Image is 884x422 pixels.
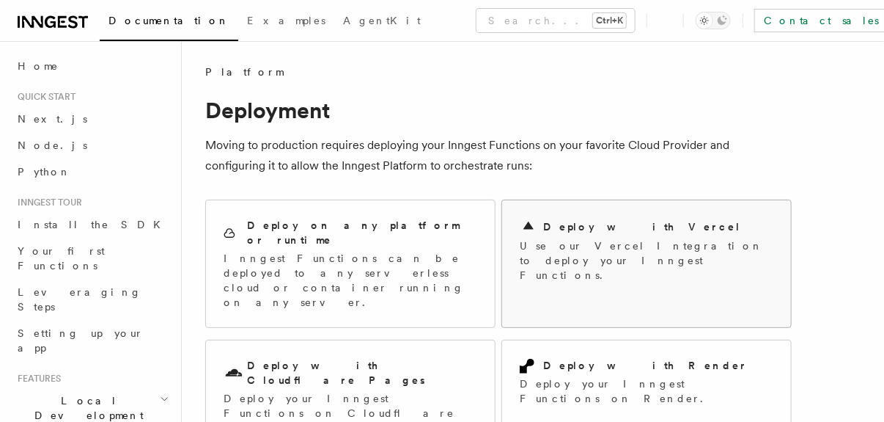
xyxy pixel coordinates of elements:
[12,106,172,132] a: Next.js
[224,363,244,384] svg: Cloudflare
[12,53,172,79] a: Home
[247,358,477,388] h2: Deploy with Cloudflare Pages
[476,9,635,32] button: Search...Ctrl+K
[247,15,325,26] span: Examples
[12,211,172,238] a: Install the SDK
[205,135,792,176] p: Moving to production requires deploying your Inngest Functions on your favorite Cloud Provider an...
[18,219,169,230] span: Install the SDK
[593,13,626,28] kbd: Ctrl+K
[12,132,172,159] a: Node.js
[520,239,773,283] p: Use our Vercel Integration to deploy your Inngest Functions.
[18,166,71,178] span: Python
[12,91,75,103] span: Quick start
[18,286,141,313] span: Leveraging Steps
[205,65,283,79] span: Platform
[18,327,144,354] span: Setting up your app
[334,4,430,40] a: AgentKit
[18,245,105,272] span: Your first Functions
[247,218,477,247] h2: Deploy on any platform or runtime
[18,59,59,73] span: Home
[100,4,238,41] a: Documentation
[18,113,87,125] span: Next.js
[18,139,87,151] span: Node.js
[12,238,172,279] a: Your first Functions
[205,200,496,328] a: Deploy on any platform or runtimeInngest Functions can be deployed to any serverless cloud or con...
[12,373,61,385] span: Features
[543,358,748,373] h2: Deploy with Render
[108,15,229,26] span: Documentation
[238,4,334,40] a: Examples
[12,159,172,185] a: Python
[12,197,82,208] span: Inngest tour
[224,251,477,310] p: Inngest Functions can be deployed to any serverless cloud or container running on any server.
[543,219,741,234] h2: Deploy with Vercel
[205,97,792,123] h1: Deployment
[343,15,421,26] span: AgentKit
[501,200,792,328] a: Deploy with VercelUse our Vercel Integration to deploy your Inngest Functions.
[696,12,731,29] button: Toggle dark mode
[12,320,172,361] a: Setting up your app
[520,376,773,406] p: Deploy your Inngest Functions on Render.
[12,279,172,320] a: Leveraging Steps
